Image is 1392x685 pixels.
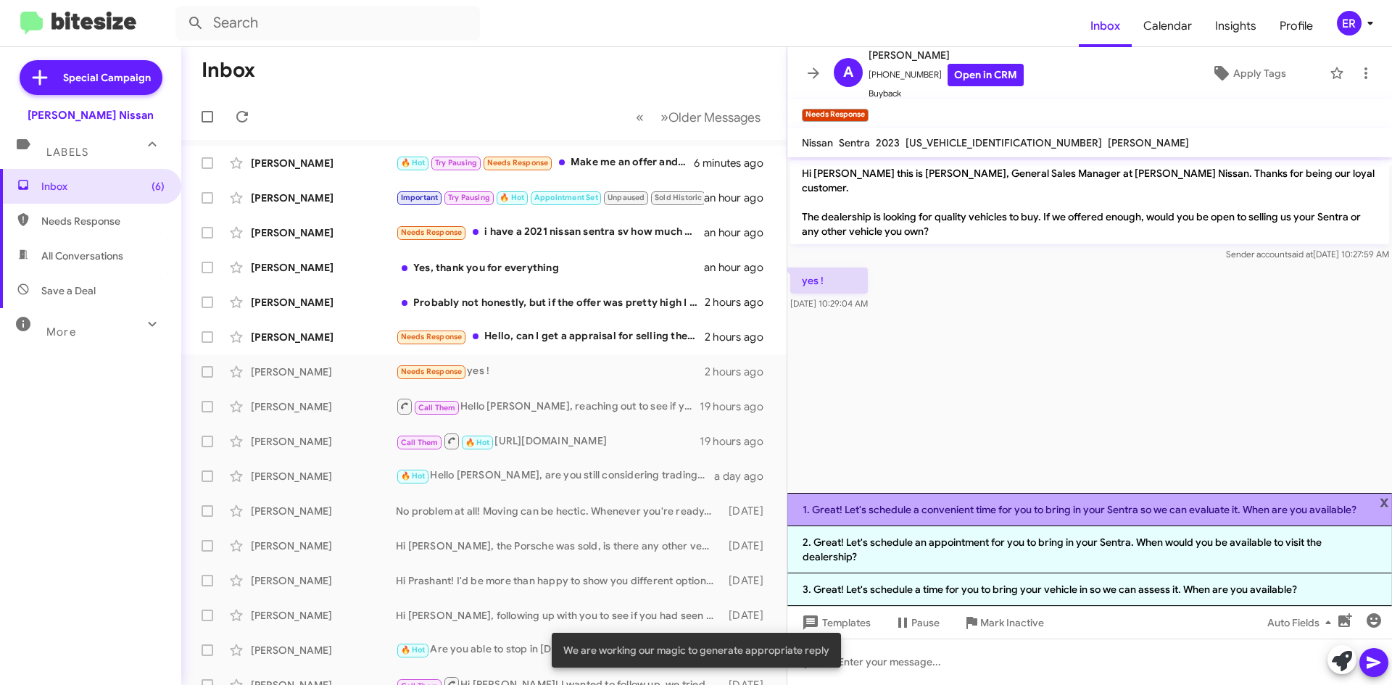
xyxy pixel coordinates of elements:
span: » [660,108,668,126]
div: [PERSON_NAME] [251,573,396,588]
div: [DATE] [721,608,775,623]
span: Try Pausing [435,158,477,167]
span: (6) [152,179,165,194]
span: [PERSON_NAME] [1108,136,1189,149]
span: Inbox [1079,5,1132,47]
span: Older Messages [668,109,761,125]
div: No problem at all! Moving can be hectic. Whenever you're ready, feel free to reach out! If you’d ... [396,504,721,518]
div: Yes, thank you for everything [396,260,704,275]
div: Hello [PERSON_NAME], are you still considering trading in your Jeep Grand Cherokee L ? [396,468,714,484]
h1: Inbox [202,59,255,82]
button: Apply Tags [1174,60,1322,86]
div: Are you able to stop in [DATE] ? [396,642,721,658]
span: All Conversations [41,249,123,263]
span: Auto Fields [1267,610,1337,636]
span: « [636,108,644,126]
div: yes ! [396,363,705,380]
div: [PERSON_NAME] [251,260,396,275]
div: 19 hours ago [700,434,775,449]
div: [DATE] [721,573,775,588]
input: Search [175,6,480,41]
div: [PERSON_NAME] [251,191,396,205]
div: Hello [PERSON_NAME], reaching out to see if you can make it by [DATE] or [DATE] with your 2014 tr... [396,397,700,415]
span: We are working our magic to generate appropriate reply [563,643,829,657]
span: A [843,61,853,84]
li: 3. Great! Let's schedule a time for you to bring your vehicle in so we can assess it. When are yo... [787,573,1392,606]
span: [PHONE_NUMBER] [869,64,1024,86]
div: [PERSON_NAME] [251,330,396,344]
div: ER [1337,11,1362,36]
div: [PERSON_NAME] [251,504,396,518]
div: [PERSON_NAME] [251,539,396,553]
span: Inbox [41,179,165,194]
div: [PERSON_NAME] [251,608,396,623]
button: Mark Inactive [951,610,1056,636]
span: Needs Response [41,214,165,228]
span: 🔥 Hot [401,158,426,167]
span: [PERSON_NAME] [869,46,1024,64]
span: 🔥 Hot [401,471,426,481]
div: Make me an offer and I'll let you know if I'm interested, okay? [396,154,694,171]
div: i have a 2021 nissan sentra sv how much will that offer be [396,224,704,241]
div: Hi, I traded it in due to oil issues [396,189,704,206]
button: Next [652,102,769,132]
button: ER [1325,11,1376,36]
p: yes ! [790,267,868,294]
div: an hour ago [704,225,775,240]
li: 2. Great! Let's schedule an appointment for you to bring in your Sentra. When would you be availa... [787,526,1392,573]
span: More [46,325,76,339]
span: 2023 [876,136,900,149]
span: Sender account [DATE] 10:27:59 AM [1226,249,1389,260]
div: [DATE] [721,539,775,553]
span: Apply Tags [1233,60,1286,86]
span: 🔥 Hot [465,438,490,447]
span: Sold Historic [655,193,703,202]
div: Hi [PERSON_NAME], following up with you to see if you had seen anything else on our lot you might... [396,608,721,623]
span: Important [401,193,439,202]
div: Probably not honestly, but if the offer was pretty high I might be willing. How much would you gi... [396,295,705,310]
div: [DATE] [721,504,775,518]
button: Templates [787,610,882,636]
div: Hello, can I get a appraisal for selling the Rogue [396,328,705,345]
div: 2 hours ago [705,295,775,310]
div: [PERSON_NAME] [251,469,396,483]
div: [PERSON_NAME] [251,434,396,449]
a: Special Campaign [20,60,162,95]
span: Sentra [839,136,870,149]
span: [DATE] 10:29:04 AM [790,298,868,309]
div: [PERSON_NAME] [251,225,396,240]
span: Call Them [418,403,456,412]
span: Save a Deal [41,283,96,298]
div: [PERSON_NAME] [251,365,396,379]
span: Special Campaign [63,70,151,85]
a: Insights [1203,5,1268,47]
span: Needs Response [401,367,463,376]
div: Hi Prashant! I'd be more than happy to show you different options here in person! When are you av... [396,573,721,588]
span: Buyback [869,86,1024,101]
div: 2 hours ago [705,330,775,344]
span: Appointment Set [534,193,598,202]
div: an hour ago [704,260,775,275]
span: Needs Response [401,228,463,237]
span: Nissan [802,136,833,149]
div: 19 hours ago [700,399,775,414]
span: Try Pausing [448,193,490,202]
span: 🔥 Hot [401,645,426,655]
span: Labels [46,146,88,159]
div: [PERSON_NAME] [251,399,396,414]
button: Pause [882,610,951,636]
div: an hour ago [704,191,775,205]
div: [PERSON_NAME] [251,295,396,310]
div: 6 minutes ago [694,156,775,170]
div: 2 hours ago [705,365,775,379]
button: Auto Fields [1256,610,1348,636]
div: [PERSON_NAME] [251,156,396,170]
span: Templates [799,610,871,636]
span: Call Them [401,438,439,447]
a: Calendar [1132,5,1203,47]
span: Unpaused [608,193,645,202]
div: Hi [PERSON_NAME], the Porsche was sold, is there any other vehicle you might have some interest i... [396,539,721,553]
span: Mark Inactive [980,610,1044,636]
